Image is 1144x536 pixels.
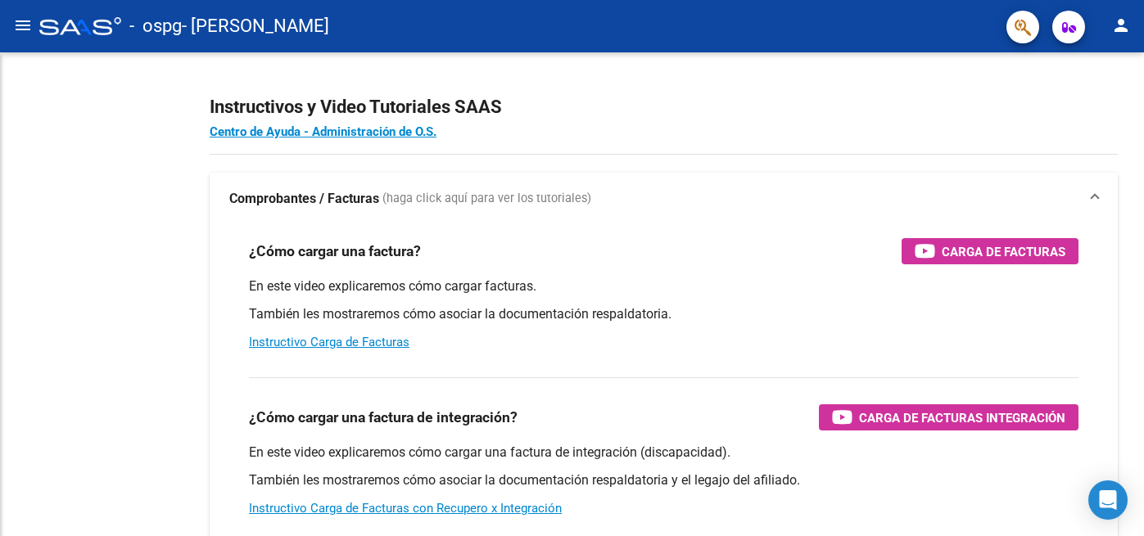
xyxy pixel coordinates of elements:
[182,8,329,44] span: - [PERSON_NAME]
[859,408,1065,428] span: Carga de Facturas Integración
[819,404,1078,430] button: Carga de Facturas Integración
[249,471,1078,489] p: También les mostraremos cómo asociar la documentación respaldatoria y el legajo del afiliado.
[942,241,1065,262] span: Carga de Facturas
[249,305,1078,323] p: También les mostraremos cómo asociar la documentación respaldatoria.
[249,501,562,516] a: Instructivo Carga de Facturas con Recupero x Integración
[902,238,1078,264] button: Carga de Facturas
[249,335,409,349] a: Instructivo Carga de Facturas
[229,190,379,208] strong: Comprobantes / Facturas
[129,8,182,44] span: - ospg
[249,444,1078,462] p: En este video explicaremos cómo cargar una factura de integración (discapacidad).
[1111,16,1131,35] mat-icon: person
[1088,480,1128,520] div: Open Intercom Messenger
[13,16,33,35] mat-icon: menu
[210,173,1118,225] mat-expansion-panel-header: Comprobantes / Facturas (haga click aquí para ver los tutoriales)
[210,124,436,139] a: Centro de Ayuda - Administración de O.S.
[249,277,1078,295] p: En este video explicaremos cómo cargar facturas.
[210,92,1118,123] h2: Instructivos y Video Tutoriales SAAS
[249,406,518,429] h3: ¿Cómo cargar una factura de integración?
[249,240,421,263] h3: ¿Cómo cargar una factura?
[382,190,591,208] span: (haga click aquí para ver los tutoriales)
